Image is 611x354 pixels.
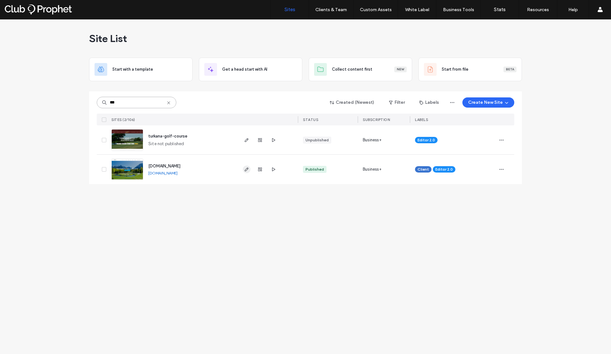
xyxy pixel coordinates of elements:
div: Start with a template [89,58,193,81]
label: Sites [284,7,295,12]
label: White Label [405,7,429,12]
span: Site List [89,32,127,45]
span: Client [418,166,429,172]
span: Get a head start with AI [222,66,267,73]
span: Start with a template [112,66,153,73]
label: Help [568,7,578,12]
a: [DOMAIN_NAME] [148,171,178,175]
div: Collect content firstNew [309,58,412,81]
span: Start from file [442,66,468,73]
span: Collect content first [332,66,372,73]
label: Custom Assets [360,7,392,12]
div: Published [305,166,324,172]
div: Beta [503,67,516,72]
div: Unpublished [305,137,329,143]
button: Create New Site [462,97,514,108]
span: Editor 2.0 [418,137,435,143]
span: Business+ [363,166,382,173]
button: Labels [414,97,445,108]
span: SUBSCRIPTION [363,117,390,122]
span: Business+ [363,137,382,143]
label: Clients & Team [315,7,347,12]
div: Start from fileBeta [418,58,522,81]
button: Filter [383,97,411,108]
label: Stats [494,7,506,12]
span: LABELS [415,117,428,122]
span: Help [15,4,28,10]
a: [DOMAIN_NAME] [148,164,180,168]
div: Get a head start with AI [199,58,302,81]
span: Site not published [148,141,184,147]
span: STATUS [303,117,318,122]
span: SITES (2/106) [111,117,135,122]
label: Business Tools [443,7,474,12]
button: Created (Newest) [324,97,380,108]
span: Editor 2.0 [435,166,453,172]
div: New [394,67,407,72]
a: turkana-golf-course [148,134,187,138]
label: Resources [527,7,549,12]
